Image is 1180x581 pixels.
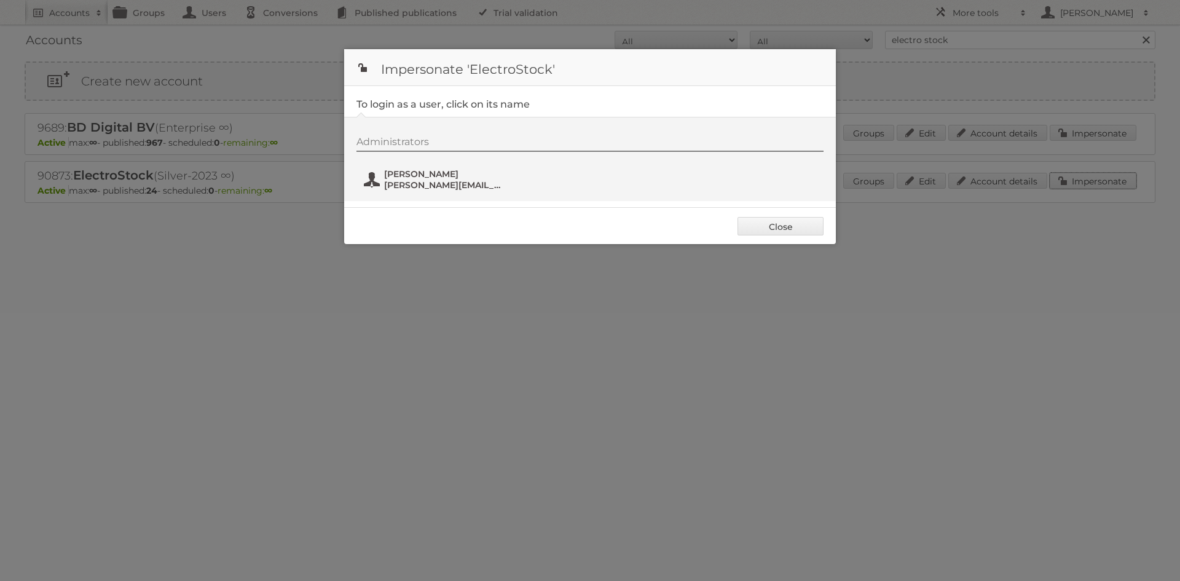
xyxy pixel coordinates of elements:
[344,49,836,86] h1: Impersonate 'ElectroStock'
[384,180,503,191] span: [PERSON_NAME][EMAIL_ADDRESS][DOMAIN_NAME]
[384,168,503,180] span: [PERSON_NAME]
[356,136,824,152] div: Administrators
[737,217,824,235] a: Close
[356,98,530,110] legend: To login as a user, click on its name
[363,167,507,192] button: [PERSON_NAME] [PERSON_NAME][EMAIL_ADDRESS][DOMAIN_NAME]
